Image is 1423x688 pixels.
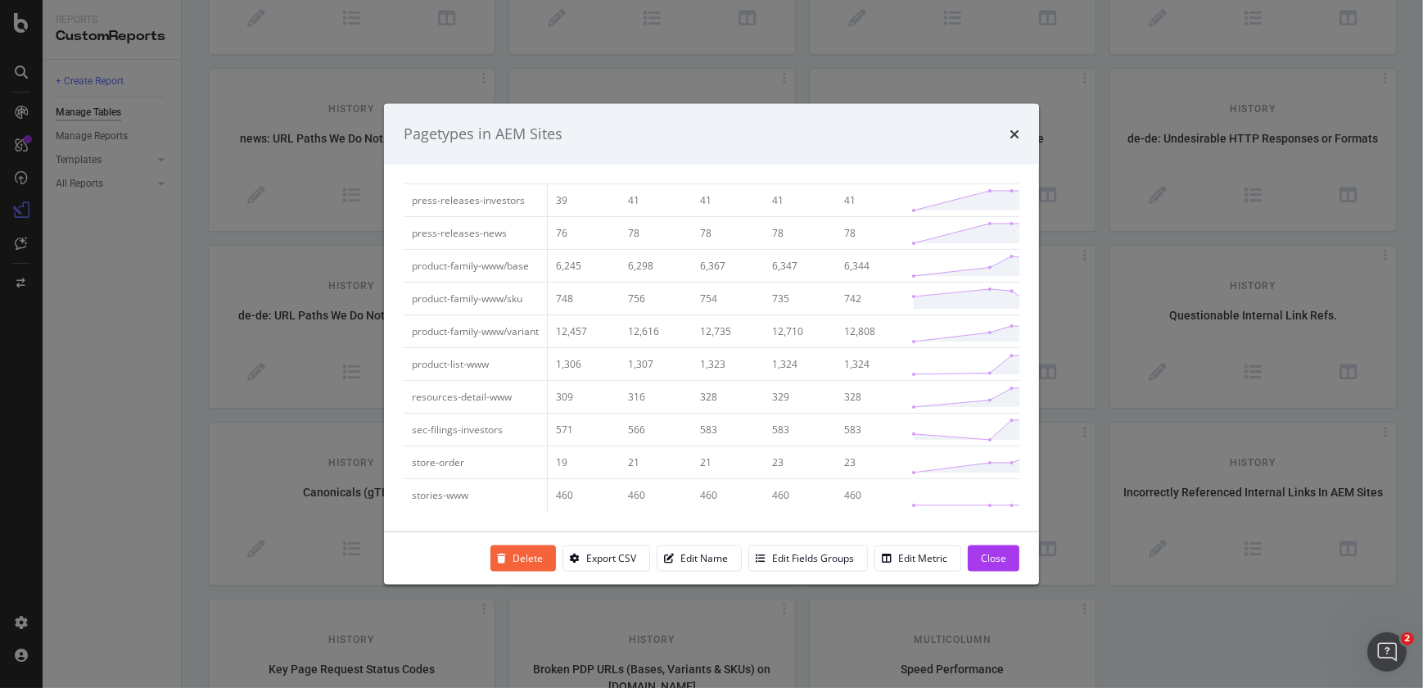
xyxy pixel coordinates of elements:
td: 460 [764,478,836,511]
td: 748 [548,282,621,315]
div: Edit Metric [898,551,947,565]
td: product-family-www/variant [404,315,548,347]
td: 742 [836,282,908,315]
td: 309 [548,380,621,413]
td: 583 [692,413,764,446]
td: 41 [692,183,764,216]
td: product-family-www/sku [404,282,548,315]
button: Export CSV [562,545,650,571]
button: Delete [490,545,556,571]
td: 756 [620,282,692,315]
button: Edit Name [657,545,742,571]
td: 460 [620,478,692,511]
td: 1,324 [764,347,836,380]
td: 78 [764,216,836,249]
span: 2 [1401,632,1414,645]
td: 460 [548,478,621,511]
td: 78 [836,216,908,249]
td: 39 [548,183,621,216]
div: Export CSV [586,551,636,565]
td: 6,245 [548,249,621,282]
td: 6,367 [692,249,764,282]
div: Pagetypes in AEM Sites [404,124,562,145]
button: Close [968,545,1019,571]
td: 19 [548,446,621,478]
td: 76 [548,216,621,249]
td: 1,323 [692,347,764,380]
td: 23 [836,446,908,478]
td: 21 [620,446,692,478]
td: 460 [692,478,764,511]
td: 328 [692,380,764,413]
td: 329 [764,380,836,413]
td: 460 [836,478,908,511]
iframe: Intercom live chat [1367,632,1407,672]
td: 78 [620,216,692,249]
td: 12,808 [836,315,908,347]
td: 41 [836,183,908,216]
td: stories-www [404,478,548,511]
td: 41 [620,183,692,216]
td: 6,298 [620,249,692,282]
td: product-list-www [404,347,548,380]
td: resources-detail-www [404,380,548,413]
td: product-family-www/base [404,249,548,282]
td: store-order [404,446,548,478]
td: press-releases-news [404,216,548,249]
td: 735 [764,282,836,315]
td: 21 [692,446,764,478]
td: 571 [548,413,621,446]
div: modal [384,104,1039,585]
div: Edit Name [680,551,728,565]
td: 1,306 [548,347,621,380]
button: Edit Fields Groups [748,545,868,571]
div: Close [981,551,1006,565]
td: 1,324 [836,347,908,380]
td: 12,735 [692,315,764,347]
td: 583 [764,413,836,446]
td: 566 [620,413,692,446]
td: sec-filings-investors [404,413,548,446]
td: 316 [620,380,692,413]
div: Edit Fields Groups [772,551,854,565]
td: 41 [764,183,836,216]
div: times [1010,124,1019,145]
td: 754 [692,282,764,315]
td: 12,616 [620,315,692,347]
td: 328 [836,380,908,413]
td: 6,344 [836,249,908,282]
div: Delete [513,551,543,565]
button: Edit Metric [874,545,961,571]
td: 78 [692,216,764,249]
td: 12,457 [548,315,621,347]
td: 583 [836,413,908,446]
td: 23 [764,446,836,478]
td: 1,307 [620,347,692,380]
td: 12,710 [764,315,836,347]
td: press-releases-investors [404,183,548,216]
td: 6,347 [764,249,836,282]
